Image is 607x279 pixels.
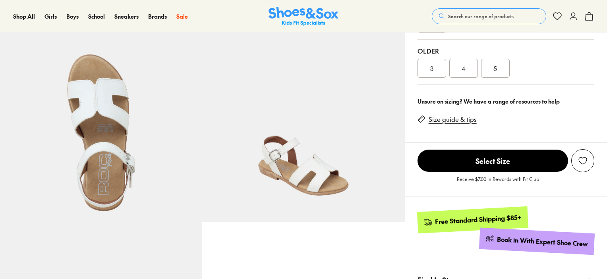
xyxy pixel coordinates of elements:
a: Shoes & Sox [269,7,338,26]
span: 5 [493,63,497,73]
span: 4 [462,63,466,73]
a: Book in With Expert Shoe Crew [479,228,595,255]
span: Select Size [418,150,568,172]
span: 3 [430,63,433,73]
a: Size guide & tips [429,115,477,124]
button: Select Size [418,149,568,172]
span: Girls [44,12,57,20]
a: Brands [148,12,167,21]
div: Older [418,46,594,56]
button: Add to Wishlist [571,149,594,172]
img: 7-561087_1 [202,19,404,221]
div: Unsure on sizing? We have a range of resources to help [418,97,594,106]
button: Search our range of products [432,8,546,24]
span: School [88,12,105,20]
a: Boys [66,12,79,21]
span: Sneakers [114,12,139,20]
div: Free Standard Shipping $85+ [435,213,522,226]
span: Boys [66,12,79,20]
div: Book in With Expert Shoe Crew [497,235,588,248]
a: Girls [44,12,57,21]
a: Free Standard Shipping $85+ [417,206,528,233]
a: Sale [176,12,188,21]
span: Brands [148,12,167,20]
span: Shop All [13,12,35,20]
a: School [88,12,105,21]
img: SNS_Logo_Responsive.svg [269,7,338,26]
p: Receive $7.00 in Rewards with Fit Club [457,175,539,190]
span: Search our range of products [448,13,514,20]
a: Shop All [13,12,35,21]
a: Sneakers [114,12,139,21]
span: Sale [176,12,188,20]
